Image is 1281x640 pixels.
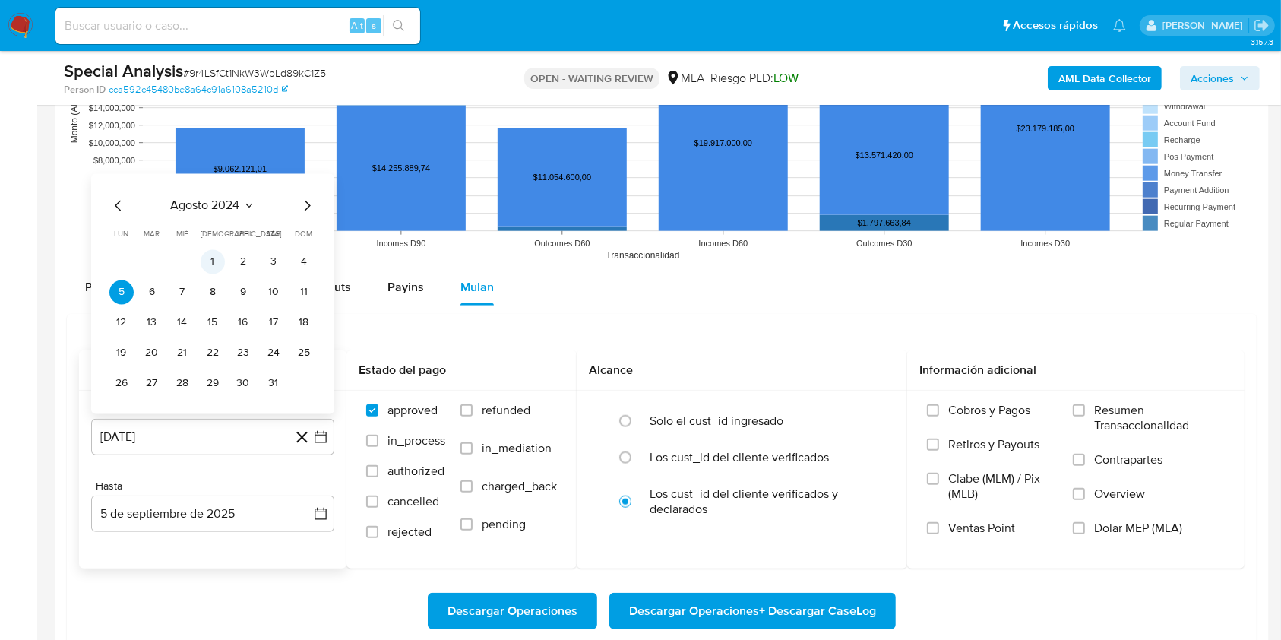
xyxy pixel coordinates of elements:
span: LOW [773,69,799,87]
b: AML Data Collector [1058,66,1151,90]
p: agustina.viggiano@mercadolibre.com [1162,18,1248,33]
p: OPEN - WAITING REVIEW [524,68,659,89]
button: search-icon [383,15,414,36]
button: AML Data Collector [1048,66,1162,90]
a: Notificaciones [1113,19,1126,32]
span: Riesgo PLD: [710,70,799,87]
span: Acciones [1191,66,1234,90]
a: Salir [1254,17,1270,33]
b: Person ID [64,83,106,97]
span: # 9r4LSfCt1NkW3WpLd89kC1Z5 [183,65,326,81]
span: Accesos rápidos [1013,17,1098,33]
input: Buscar usuario o caso... [55,16,420,36]
span: 3.157.3 [1251,36,1273,48]
a: cca592c45480be8a64c91a6108a5210d [109,83,288,97]
b: Special Analysis [64,59,183,83]
span: Alt [351,18,363,33]
div: MLA [666,70,704,87]
button: Acciones [1180,66,1260,90]
span: s [372,18,376,33]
